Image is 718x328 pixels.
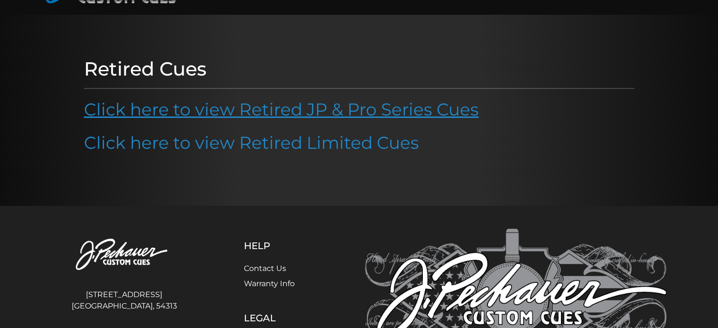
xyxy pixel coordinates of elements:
[244,312,317,324] h5: Legal
[52,229,197,281] img: Pechauer Custom Cues
[84,99,479,120] a: Click here to view Retired JP & Pro Series Cues
[244,264,286,273] a: Contact Us
[244,240,317,251] h5: Help
[52,285,197,316] address: [STREET_ADDRESS] [GEOGRAPHIC_DATA], 54313
[84,58,634,80] h1: Retired Cues
[244,279,295,288] a: Warranty Info
[84,132,419,153] a: Click here to view Retired Limited Cues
